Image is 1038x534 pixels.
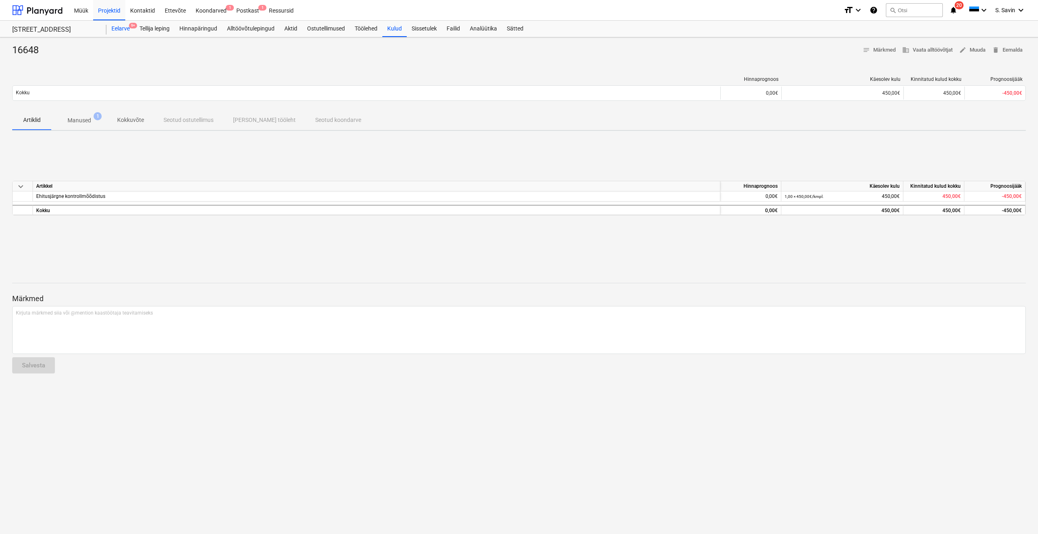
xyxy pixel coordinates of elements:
[222,21,279,37] a: Alltöövõtulepingud
[992,46,999,54] span: delete
[16,182,26,191] span: keyboard_arrow_down
[859,44,899,56] button: Märkmed
[956,44,989,56] button: Muuda
[724,76,778,82] div: Hinnaprognoos
[899,44,956,56] button: Vaata alltöövõtjat
[502,21,528,37] a: Sätted
[94,112,102,120] span: 1
[33,205,720,215] div: Kokku
[968,76,1023,82] div: Prognoosijääk
[33,181,720,191] div: Artikkel
[720,191,781,202] div: 0,00€
[12,294,1026,304] p: Märkmed
[863,46,896,55] span: Märkmed
[720,181,781,191] div: Hinnaprognoos
[989,44,1026,56] button: Eemalda
[907,76,962,82] div: Kinnitatud kulud kokku
[12,44,45,57] div: 16648
[781,181,903,191] div: Käesolev kulu
[785,191,900,202] div: 450,00€
[135,21,174,37] a: Tellija leping
[720,205,781,215] div: 0,00€
[16,89,30,96] p: Kokku
[903,205,964,215] div: 450,00€
[785,76,901,82] div: Käesolev kulu
[107,21,135,37] a: Eelarve9+
[903,181,964,191] div: Kinnitatud kulud kokku
[964,181,1025,191] div: Prognoosijääk
[279,21,302,37] a: Aktid
[465,21,502,37] a: Analüütika
[129,23,137,28] span: 9+
[382,21,407,37] a: Kulud
[959,46,966,54] span: edit
[785,90,900,96] div: 450,00€
[36,193,105,199] span: Ehitusjärgne kontrollmõõdistus
[992,46,1023,55] span: Eemalda
[902,46,909,54] span: business
[942,193,961,199] span: 450,00€
[302,21,350,37] a: Ostutellimused
[863,46,870,54] span: notes
[407,21,442,37] a: Sissetulek
[785,206,900,216] div: 450,00€
[720,87,781,100] div: 0,00€
[68,116,91,125] p: Manused
[903,87,964,100] div: 450,00€
[964,205,1025,215] div: -450,00€
[350,21,382,37] a: Töölehed
[12,26,97,34] div: [STREET_ADDRESS]
[226,5,234,11] span: 1
[107,21,135,37] div: Eelarve
[442,21,465,37] a: Failid
[959,46,986,55] span: Muuda
[117,116,144,124] p: Kokkuvõte
[902,46,953,55] span: Vaata alltöövõtjat
[174,21,222,37] a: Hinnapäringud
[258,5,266,11] span: 1
[1002,90,1022,96] span: -450,00€
[785,194,824,199] small: 1,00 × 450,00€ / kmpl.
[1002,193,1022,199] span: -450,00€
[22,116,41,124] p: Artiklid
